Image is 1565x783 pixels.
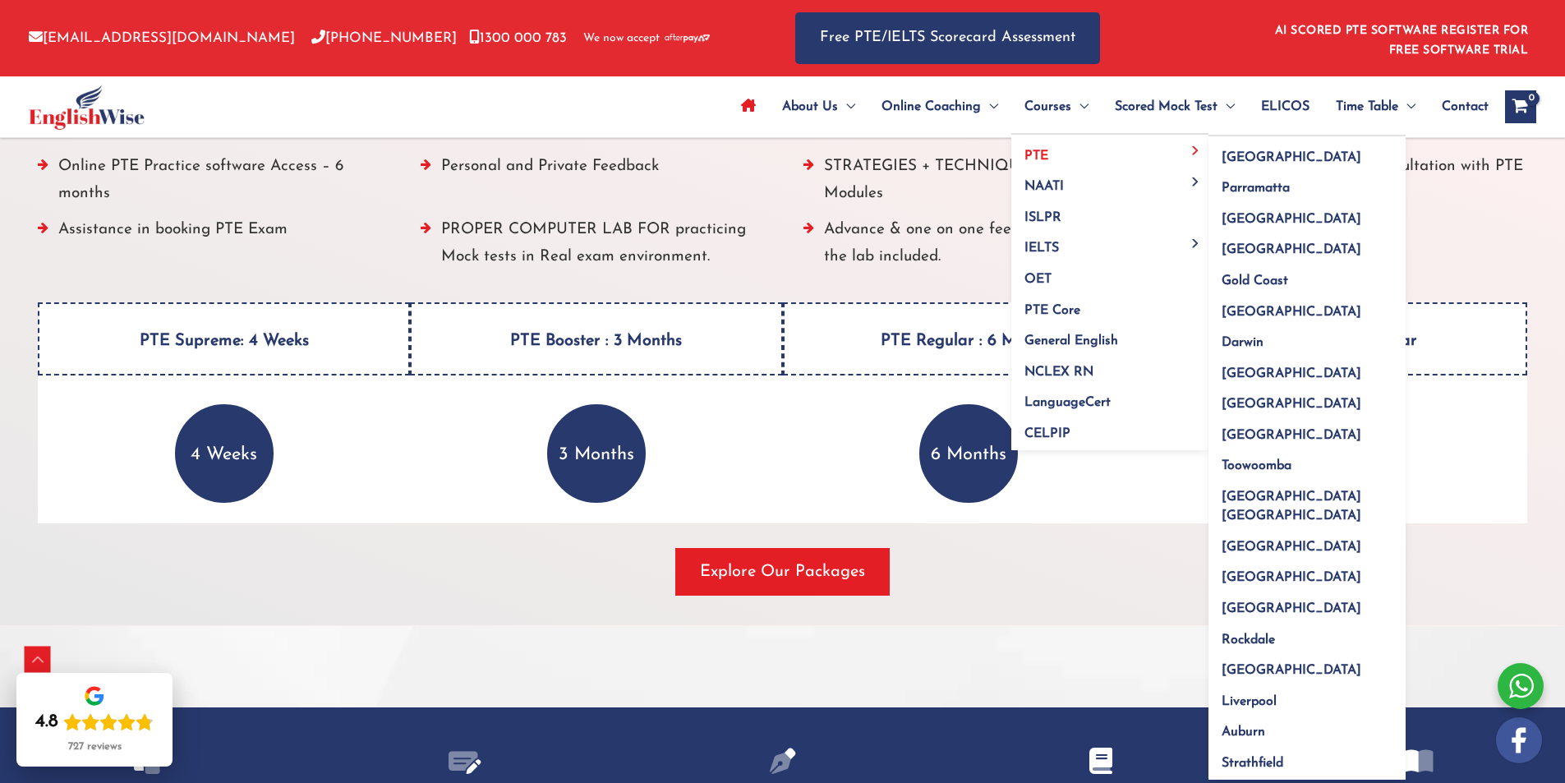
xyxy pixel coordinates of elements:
a: [GEOGRAPHIC_DATA] [1208,291,1406,322]
span: Auburn [1222,725,1265,739]
span: [GEOGRAPHIC_DATA] [1222,664,1361,677]
a: [GEOGRAPHIC_DATA] [1208,384,1406,415]
a: [GEOGRAPHIC_DATA] [1208,414,1406,445]
span: Menu Toggle [1217,78,1235,136]
span: Parramatta [1222,182,1290,195]
li: STRATEGIES + TECHNIQUES for All 4 PTE Modules [803,153,1145,216]
span: IELTS [1024,242,1059,255]
button: Explore Our Packages [675,548,890,596]
span: [GEOGRAPHIC_DATA] [1222,571,1361,584]
span: CELPIP [1024,427,1070,440]
span: Rockdale [1222,633,1275,647]
span: [GEOGRAPHIC_DATA] [GEOGRAPHIC_DATA] [1222,491,1361,523]
a: LanguageCert [1011,382,1208,413]
a: [GEOGRAPHIC_DATA] [1208,198,1406,229]
a: Darwin [1208,322,1406,353]
div: Rating: 4.8 out of 5 [35,711,154,734]
span: Online Coaching [881,78,981,136]
span: ISLPR [1024,211,1061,224]
img: Afterpay-Logo [665,34,710,43]
a: CELPIP [1011,412,1208,450]
a: Free PTE/IELTS Scorecard Assessment [795,12,1100,64]
span: Toowoomba [1222,459,1291,472]
a: Time TableMenu Toggle [1323,78,1429,136]
a: NAATIMenu Toggle [1011,166,1208,197]
span: NAATI [1024,180,1064,193]
span: NCLEX RN [1024,366,1093,379]
img: cropped-ew-logo [29,85,145,130]
span: Contact [1442,78,1489,136]
span: [GEOGRAPHIC_DATA] [1222,243,1361,256]
h4: PTE Regular : 6 Months [783,302,1155,375]
div: 727 reviews [68,740,122,753]
a: Liverpool [1208,680,1406,712]
a: Toowoomba [1208,445,1406,477]
span: About Us [782,78,838,136]
a: Online CoachingMenu Toggle [868,78,1011,136]
span: Darwin [1222,336,1264,349]
span: Courses [1024,78,1071,136]
span: [GEOGRAPHIC_DATA] [1222,429,1361,442]
a: Auburn [1208,712,1406,743]
a: [GEOGRAPHIC_DATA] [GEOGRAPHIC_DATA] [1208,477,1406,527]
span: We now accept [583,30,660,47]
a: PTE Core [1011,289,1208,320]
p: 4 Weeks [175,404,274,503]
span: Menu Toggle [1186,146,1205,155]
a: [GEOGRAPHIC_DATA] [1208,588,1406,619]
a: IELTSMenu Toggle [1011,228,1208,259]
span: Scored Mock Test [1115,78,1217,136]
a: View Shopping Cart, empty [1505,90,1536,123]
a: PTEMenu Toggle [1011,135,1208,166]
span: Strathfield [1222,757,1283,770]
span: Menu Toggle [1186,177,1205,186]
span: [GEOGRAPHIC_DATA] [1222,541,1361,554]
aside: Header Widget 1 [1265,12,1536,65]
a: About UsMenu Toggle [769,78,868,136]
li: Personal and Private Feedback [421,153,762,216]
a: ELICOS [1248,78,1323,136]
a: Parramatta [1208,168,1406,199]
a: General English [1011,320,1208,352]
span: Menu Toggle [1071,78,1089,136]
span: PTE [1024,150,1048,163]
span: [GEOGRAPHIC_DATA] [1222,398,1361,411]
a: [PHONE_NUMBER] [311,31,457,45]
span: ELICOS [1261,78,1310,136]
li: Advance & one on one feedback sessions in the lab included. [803,216,1145,279]
a: Rockdale [1208,619,1406,650]
p: 6 Months [919,404,1018,503]
span: Liverpool [1222,695,1277,708]
li: Assistance in booking PTE Exam [38,216,380,279]
span: [GEOGRAPHIC_DATA] [1222,151,1361,164]
div: 4.8 [35,711,58,734]
h4: PTE Supreme: 4 Weeks [38,302,410,375]
a: ISLPR [1011,196,1208,228]
a: [GEOGRAPHIC_DATA] [1208,650,1406,681]
a: [GEOGRAPHIC_DATA] [1208,352,1406,384]
a: [GEOGRAPHIC_DATA] [1208,557,1406,588]
span: [GEOGRAPHIC_DATA] [1222,306,1361,319]
img: white-facebook.png [1496,717,1542,763]
span: OET [1024,273,1052,286]
span: LanguageCert [1024,396,1111,409]
span: General English [1024,334,1118,348]
a: CoursesMenu Toggle [1011,78,1102,136]
span: PTE Core [1024,304,1080,317]
a: [EMAIL_ADDRESS][DOMAIN_NAME] [29,31,295,45]
a: [GEOGRAPHIC_DATA] [1208,136,1406,168]
nav: Site Navigation: Main Menu [728,78,1489,136]
a: Scored Mock TestMenu Toggle [1102,78,1248,136]
span: [GEOGRAPHIC_DATA] [1222,602,1361,615]
span: Time Table [1336,78,1398,136]
li: PROPER COMPUTER LAB FOR practicing Mock tests in Real exam environment. [421,216,762,279]
a: Contact [1429,78,1489,136]
li: Online PTE Practice software Access – 6 months [38,153,380,216]
a: [GEOGRAPHIC_DATA] [1208,229,1406,260]
a: OET [1011,259,1208,290]
a: 1300 000 783 [469,31,567,45]
h4: PTE Booster : 3 Months [410,302,782,375]
span: [GEOGRAPHIC_DATA] [1222,367,1361,380]
span: Menu Toggle [981,78,998,136]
